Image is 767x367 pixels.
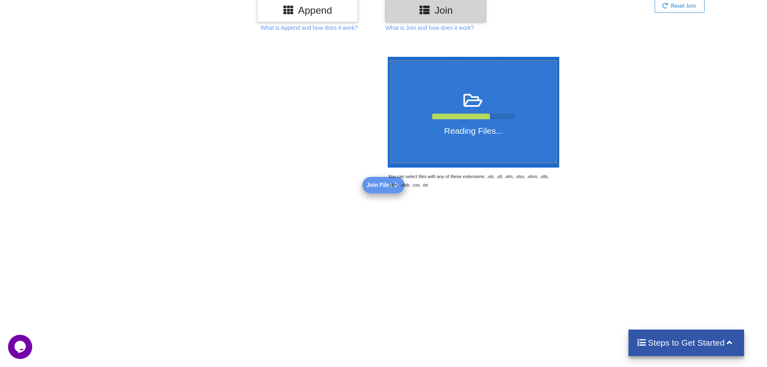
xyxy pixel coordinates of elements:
[388,174,549,187] i: You can select files with any of these extensions: .xls, .xlt, .xlm, .xlsx, .xlsm, .xltx, .xltm, ...
[263,4,352,16] h3: Append
[8,335,34,359] iframe: chat widget
[391,4,480,16] h3: Join
[385,24,473,32] p: What is Join and how does it work?
[260,24,358,32] p: What is Append and how does it work?
[391,126,557,136] h4: Reading Files...
[637,338,736,348] h4: Steps to Get Started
